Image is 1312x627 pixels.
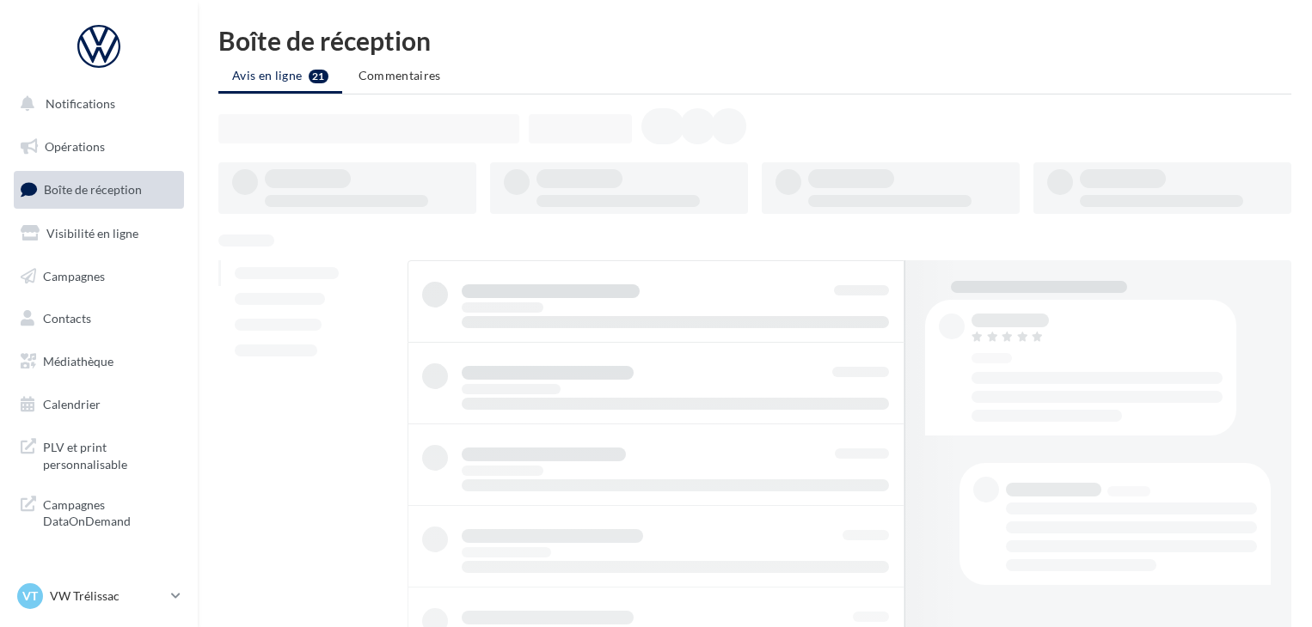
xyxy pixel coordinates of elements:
[359,68,441,82] span: Commentaires
[10,387,187,423] a: Calendrier
[14,580,184,612] a: VT VW Trélissac
[44,182,142,197] span: Boîte de réception
[218,27,1291,53] div: Boîte de réception
[10,486,187,537] a: Campagnes DataOnDemand
[45,139,105,154] span: Opérations
[43,311,91,326] span: Contacts
[46,96,115,111] span: Notifications
[10,171,187,208] a: Boîte de réception
[10,344,187,380] a: Médiathèque
[10,129,187,165] a: Opérations
[43,354,113,368] span: Médiathèque
[43,397,101,411] span: Calendrier
[50,587,164,605] p: VW Trélissac
[10,86,181,122] button: Notifications
[43,268,105,283] span: Campagnes
[10,259,187,295] a: Campagnes
[43,435,177,472] span: PLV et print personnalisable
[10,216,187,252] a: Visibilité en ligne
[43,493,177,530] span: Campagnes DataOnDemand
[10,429,187,479] a: PLV et print personnalisable
[10,301,187,337] a: Contacts
[46,226,138,240] span: Visibilité en ligne
[22,587,38,605] span: VT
